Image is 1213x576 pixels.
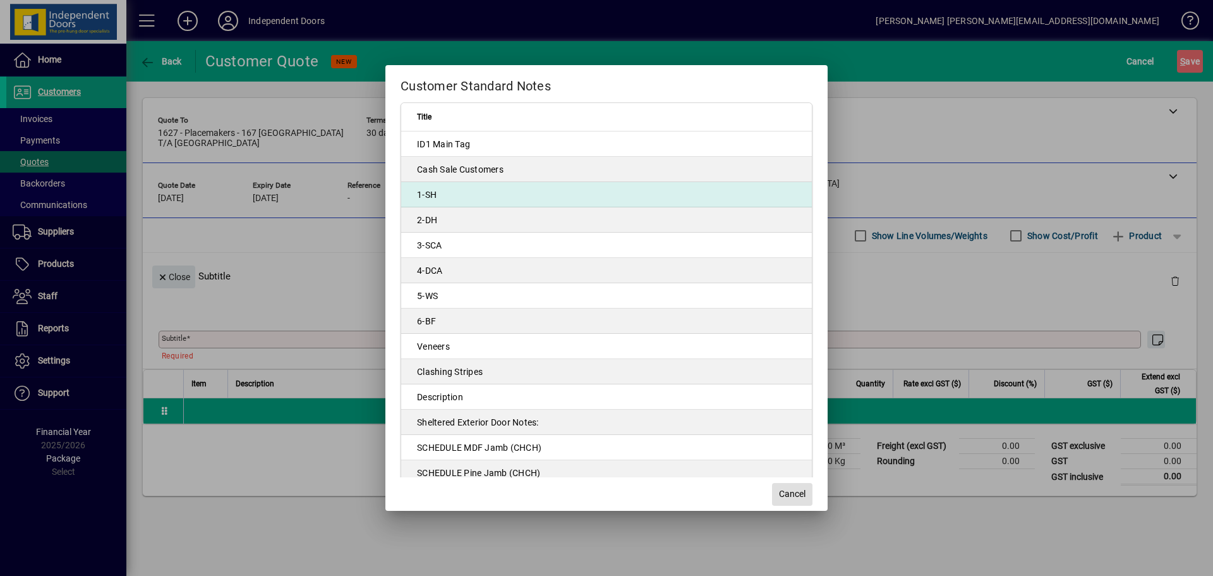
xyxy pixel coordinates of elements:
[401,207,812,233] td: 2-DH
[401,157,812,182] td: Cash Sale Customers
[401,435,812,460] td: SCHEDULE MDF Jamb (CHCH)
[401,233,812,258] td: 3-SCA
[401,410,812,435] td: Sheltered Exterior Door Notes:
[401,132,812,157] td: ID1 Main Tag
[401,182,812,207] td: 1-SH
[772,483,812,506] button: Cancel
[401,283,812,309] td: 5-WS
[401,359,812,384] td: Clashing Stripes
[401,384,812,410] td: Description
[417,110,431,124] span: Title
[385,65,828,102] h2: Customer Standard Notes
[401,309,812,334] td: 6-BF
[779,487,806,501] span: Cancel
[401,258,812,283] td: 4-DCA
[401,460,812,486] td: SCHEDULE Pine Jamb (CHCH)
[401,334,812,359] td: Veneers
